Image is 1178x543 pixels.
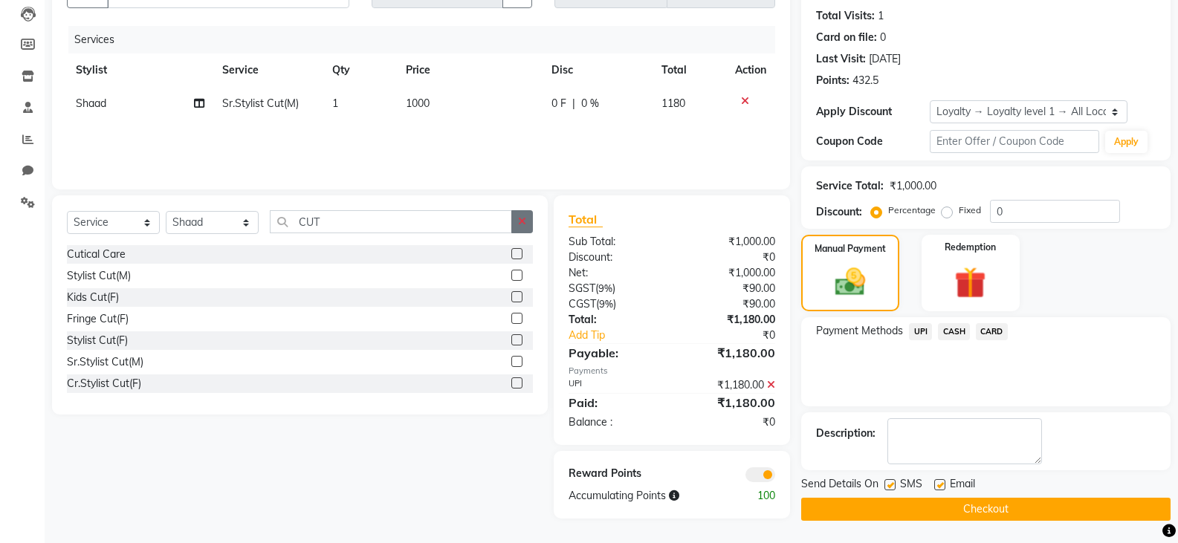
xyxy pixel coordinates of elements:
span: 9% [599,298,613,310]
img: _gift.svg [945,263,996,302]
span: Sr.Stylist Cut(M) [222,97,299,110]
div: Discount: [557,250,672,265]
div: ₹90.00 [672,281,786,296]
span: 1000 [406,97,430,110]
button: Apply [1105,131,1148,153]
span: Send Details On [801,476,878,495]
span: | [572,96,575,111]
div: Description: [816,426,876,441]
div: Kids Cut(F) [67,290,119,305]
div: Card on file: [816,30,877,45]
div: Services [68,26,786,53]
div: [DATE] [869,51,901,67]
div: ₹1,180.00 [672,394,786,412]
div: ₹0 [691,328,786,343]
th: Price [397,53,543,87]
div: ₹90.00 [672,296,786,312]
span: SGST [569,282,595,295]
span: Payment Methods [816,323,903,339]
div: ₹1,000.00 [672,234,786,250]
div: ₹1,180.00 [672,377,786,393]
div: Total: [557,312,672,328]
div: Sr.Stylist Cut(M) [67,354,143,370]
span: SMS [900,476,922,495]
span: Total [569,212,603,227]
div: Sub Total: [557,234,672,250]
th: Stylist [67,53,213,87]
th: Service [213,53,323,87]
div: 100 [729,488,786,504]
div: ( ) [557,296,672,312]
label: Percentage [888,204,936,217]
span: 9% [598,282,612,294]
div: ₹0 [672,414,786,430]
div: ₹0 [672,250,786,265]
th: Qty [323,53,397,87]
div: Service Total: [816,178,884,194]
div: Fringe Cut(F) [67,311,129,327]
span: CASH [938,323,970,340]
span: CGST [569,297,596,310]
input: Search or Scan [270,210,512,233]
span: Email [950,476,975,495]
th: Total [653,53,726,87]
div: Coupon Code [816,134,929,149]
span: UPI [909,323,932,340]
input: Enter Offer / Coupon Code [930,130,1099,153]
span: 1 [332,97,338,110]
div: ₹1,000.00 [672,265,786,281]
div: 1 [878,8,884,24]
div: Balance : [557,414,672,430]
div: ₹1,180.00 [672,344,786,362]
div: Reward Points [557,466,672,482]
div: UPI [557,377,672,393]
div: Net: [557,265,672,281]
div: Points: [816,73,849,88]
img: _cash.svg [826,264,875,299]
div: Payments [569,365,775,377]
div: Cr.Stylist Cut(F) [67,376,141,391]
label: Fixed [959,204,981,217]
div: Discount: [816,204,862,220]
div: Stylist Cut(F) [67,333,128,348]
div: ₹1,000.00 [890,178,936,194]
span: Shaad [76,97,106,110]
div: Last Visit: [816,51,866,67]
th: Disc [543,53,653,87]
label: Manual Payment [815,242,886,256]
div: Stylist Cut(M) [67,268,131,284]
div: Total Visits: [816,8,875,24]
div: Apply Discount [816,104,929,120]
div: ( ) [557,281,672,296]
div: 432.5 [852,73,878,88]
label: Redemption [945,241,996,254]
span: 0 F [551,96,566,111]
div: Payable: [557,344,672,362]
span: 0 % [581,96,599,111]
div: ₹1,180.00 [672,312,786,328]
th: Action [726,53,775,87]
span: CARD [976,323,1008,340]
div: 0 [880,30,886,45]
span: 1180 [661,97,685,110]
a: Add Tip [557,328,691,343]
button: Checkout [801,498,1171,521]
div: Paid: [557,394,672,412]
div: Cutical Care [67,247,126,262]
div: Accumulating Points [557,488,729,504]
